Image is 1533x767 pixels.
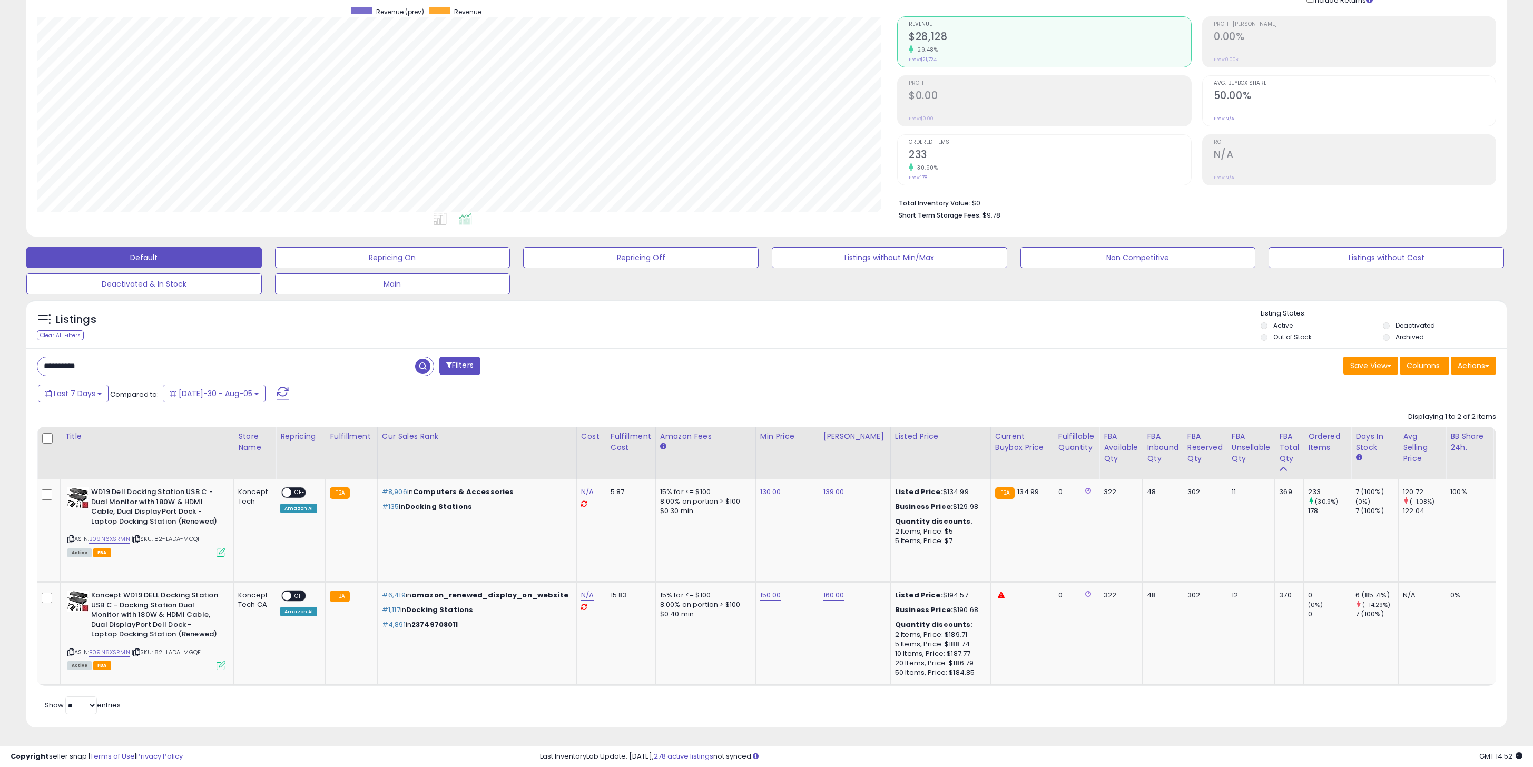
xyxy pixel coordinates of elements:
b: Quantity discounts [895,516,971,526]
div: Fulfillable Quantity [1058,431,1095,453]
span: [DATE]-30 - Aug-05 [179,388,252,399]
div: ASIN: [67,591,225,668]
div: 48 [1147,591,1175,600]
span: #135 [382,501,399,512]
div: 8.00% on portion > $100 [660,497,748,506]
div: 11 [1232,487,1267,497]
div: 5 Items, Price: $188.74 [895,640,982,649]
a: Privacy Policy [136,751,183,761]
small: (-1.08%) [1410,497,1434,506]
div: 10 Items, Price: $187.77 [895,649,982,658]
a: B09N6XSRMN [89,648,130,657]
div: Fulfillment [330,431,372,442]
div: 100% [1450,487,1485,497]
div: : [895,517,982,526]
div: 178 [1308,506,1351,516]
span: Columns [1407,360,1440,371]
div: $129.98 [895,502,982,512]
span: #4,891 [382,619,406,630]
b: Listed Price: [895,590,943,600]
button: Default [26,247,262,268]
div: Last InventoryLab Update: [DATE], not synced. [540,752,1523,762]
div: 7 (100%) [1355,609,1398,619]
div: Avg Selling Price [1403,431,1441,464]
button: Listings without Min/Max [772,247,1007,268]
div: Days In Stock [1355,431,1394,453]
li: $0 [899,196,1488,209]
p: in [382,591,568,600]
span: OFF [291,592,308,601]
span: Profit [PERSON_NAME] [1214,22,1496,27]
div: 20 Items, Price: $186.79 [895,658,982,668]
span: All listings currently available for purchase on Amazon [67,661,92,670]
span: 134.99 [1017,487,1039,497]
div: Koncept Tech [238,487,268,506]
div: 233 [1308,487,1351,497]
h2: $28,128 [909,31,1191,45]
div: FBA Unsellable Qty [1232,431,1271,464]
div: Clear All Filters [37,330,84,340]
h2: N/A [1214,149,1496,163]
small: Prev: N/A [1214,115,1234,122]
small: Prev: 0.00% [1214,56,1239,63]
div: Cost [581,431,602,442]
button: Columns [1400,357,1449,375]
a: N/A [581,590,594,601]
div: Cur Sales Rank [382,431,572,442]
div: $134.99 [895,487,982,497]
h2: 233 [909,149,1191,163]
button: Save View [1343,357,1398,375]
b: Listed Price: [895,487,943,497]
div: 12 [1232,591,1267,600]
b: Short Term Storage Fees: [899,211,981,220]
div: Amazon Fees [660,431,751,442]
a: N/A [581,487,594,497]
a: Terms of Use [90,751,135,761]
span: $9.78 [982,210,1000,220]
div: 48 [1147,487,1175,497]
div: ASIN: [67,487,225,556]
div: seller snap | | [11,752,183,762]
span: Profit [909,81,1191,86]
p: Listing States: [1261,309,1507,319]
div: FBA Total Qty [1279,431,1299,464]
div: Min Price [760,431,814,442]
small: (0%) [1308,601,1323,609]
span: Revenue [454,7,481,16]
small: (0%) [1355,497,1370,506]
div: 5 Items, Price: $7 [895,536,982,546]
span: Avg. Buybox Share [1214,81,1496,86]
button: Non Competitive [1020,247,1256,268]
span: Show: entries [45,700,121,710]
small: Prev: 178 [909,174,927,181]
div: 6 (85.71%) [1355,591,1398,600]
span: Docking Stations [405,501,472,512]
small: Prev: $21,724 [909,56,937,63]
div: Amazon AI [280,607,317,616]
div: Store Name [238,431,271,453]
small: Prev: $0.00 [909,115,933,122]
div: [PERSON_NAME] [823,431,886,442]
button: Actions [1451,357,1496,375]
span: 23749708011 [411,619,458,630]
span: 2025-08-14 14:52 GMT [1479,751,1522,761]
h2: 50.00% [1214,90,1496,104]
span: #8,906 [382,487,407,497]
div: Repricing [280,431,321,442]
small: Amazon Fees. [660,442,666,451]
span: ROI [1214,140,1496,145]
button: Filters [439,357,480,375]
img: 41WK0upwmxL._SL40_.jpg [67,487,89,508]
div: BB Share 24h. [1450,431,1489,453]
div: 2 Items, Price: $189.71 [895,630,982,640]
b: Koncept WD19 DELL Docking Station USB C - Docking Station Dual Monitor with 180W & HDMI Cable, Du... [91,591,219,642]
div: Current Buybox Price [995,431,1049,453]
label: Out of Stock [1273,332,1312,341]
div: Ordered Items [1308,431,1347,453]
label: Active [1273,321,1293,330]
span: | SKU: 82-LADA-MGQF [132,648,201,656]
div: Displaying 1 to 2 of 2 items [1408,412,1496,422]
div: $190.68 [895,605,982,615]
span: All listings currently available for purchase on Amazon [67,548,92,557]
div: 322 [1104,487,1134,497]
